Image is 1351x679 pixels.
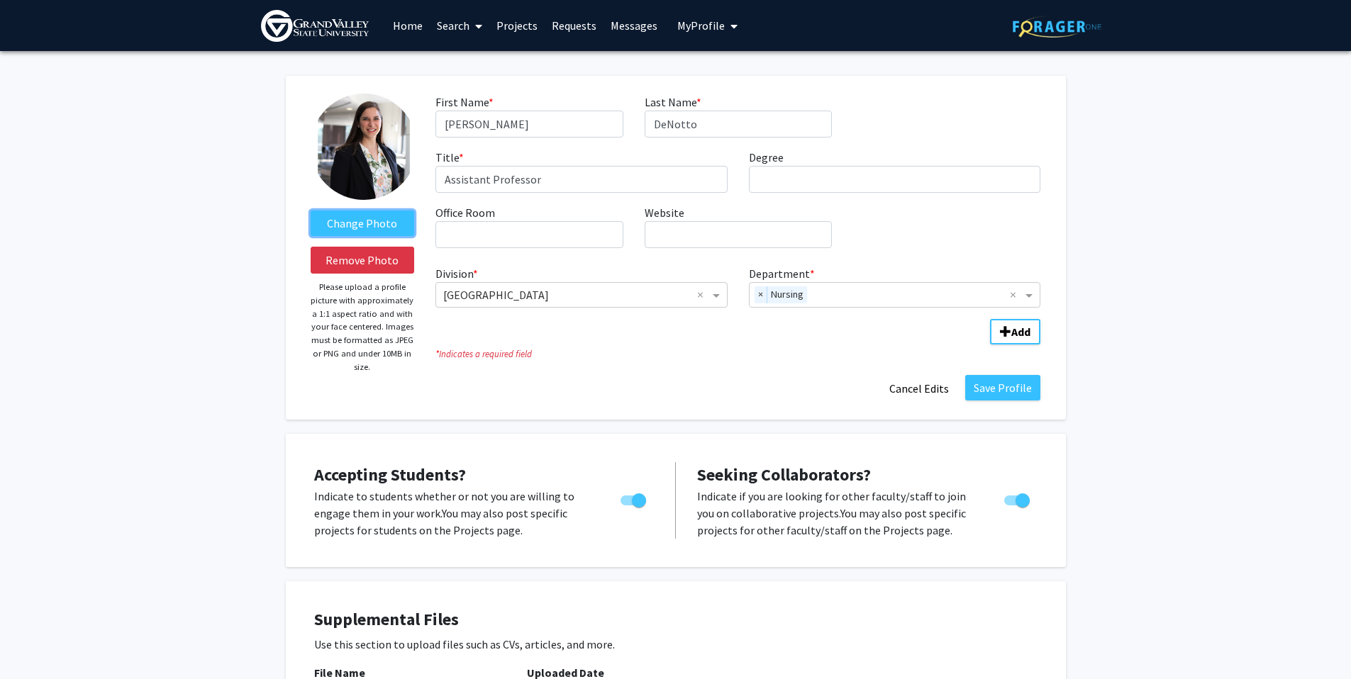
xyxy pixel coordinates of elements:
[430,1,489,50] a: Search
[435,282,728,308] ng-select: Division
[311,94,417,200] img: Profile Picture
[697,286,709,303] span: Clear all
[425,265,738,308] div: Division
[880,375,958,402] button: Cancel Edits
[645,94,701,111] label: Last Name
[767,286,807,303] span: Nursing
[749,149,784,166] label: Degree
[677,18,725,33] span: My Profile
[311,247,415,274] button: Remove Photo
[615,488,654,509] div: Toggle
[1011,325,1030,339] b: Add
[435,204,495,221] label: Office Room
[604,1,665,50] a: Messages
[261,10,369,42] img: Grand Valley State University Logo
[738,265,1052,308] div: Department
[965,375,1040,400] button: Save Profile
[314,464,466,486] span: Accepting Students?
[749,282,1041,308] ng-select: Department
[311,281,415,374] p: Please upload a profile picture with approximately a 1:1 aspect ratio and with your face centered...
[1010,286,1022,303] span: Clear all
[1013,16,1101,38] img: ForagerOne Logo
[314,636,1038,653] p: Use this section to upload files such as CVs, articles, and more.
[999,488,1038,509] div: Toggle
[314,488,594,539] p: Indicate to students whether or not you are willing to engage them in your work. You may also pos...
[645,204,684,221] label: Website
[435,347,1040,361] i: Indicates a required field
[311,211,415,236] label: ChangeProfile Picture
[545,1,604,50] a: Requests
[435,94,494,111] label: First Name
[11,615,60,668] iframe: Chat
[755,286,767,303] span: ×
[435,149,464,166] label: Title
[697,488,977,539] p: Indicate if you are looking for other faculty/staff to join you on collaborative projects. You ma...
[386,1,430,50] a: Home
[697,464,871,486] span: Seeking Collaborators?
[314,610,1038,630] h4: Supplemental Files
[489,1,545,50] a: Projects
[990,319,1040,344] button: Add Division/Department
